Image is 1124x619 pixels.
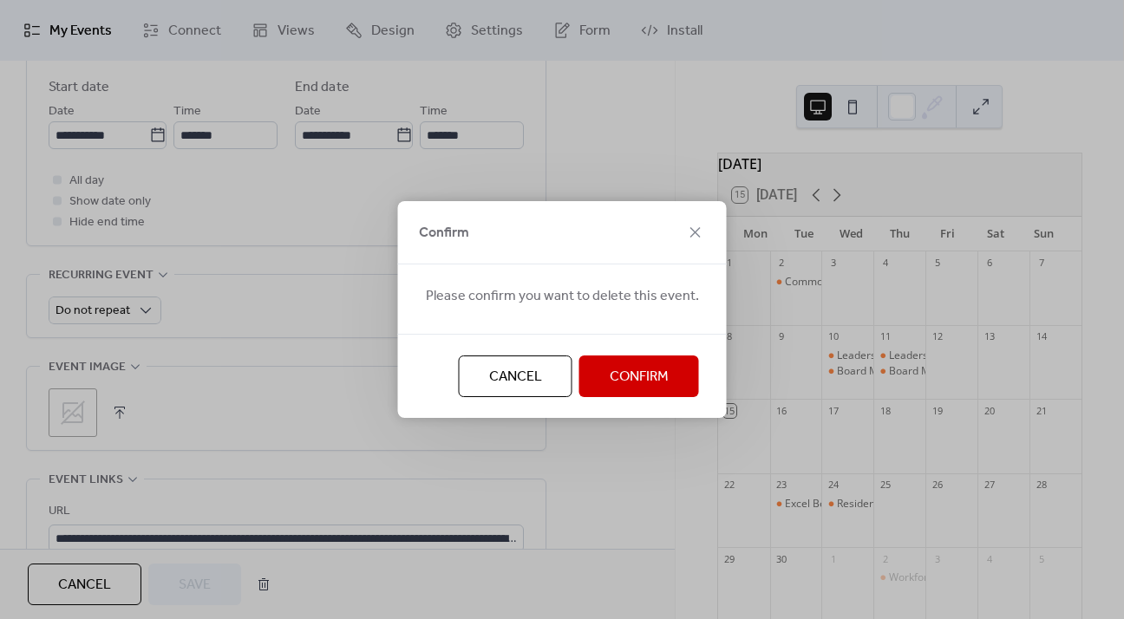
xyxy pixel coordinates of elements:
[426,286,699,307] span: Please confirm you want to delete this event.
[579,355,699,397] button: Confirm
[459,355,572,397] button: Cancel
[610,367,669,388] span: Confirm
[419,223,469,244] span: Confirm
[489,367,542,388] span: Cancel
